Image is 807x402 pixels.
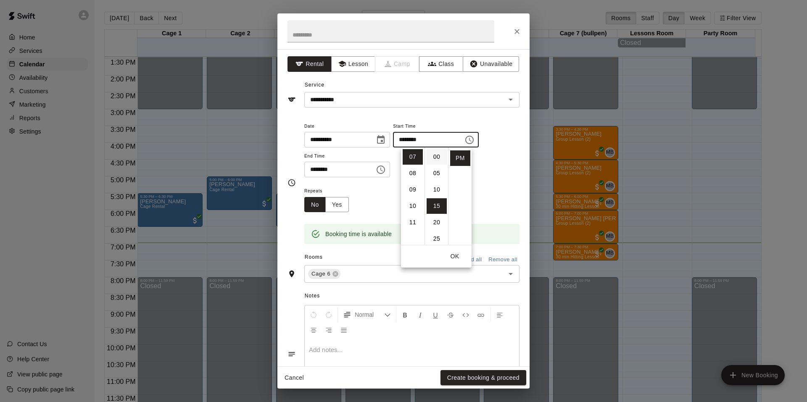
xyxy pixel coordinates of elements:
[304,197,349,213] div: outlined button group
[331,56,375,72] button: Lesson
[401,147,425,245] ul: Select hours
[306,322,321,337] button: Center Align
[304,197,326,213] button: No
[493,307,507,322] button: Left Align
[403,215,423,230] li: 11 hours
[372,161,389,178] button: Choose time, selected time is 7:45 PM
[448,147,472,245] ul: Select meridiem
[486,253,520,266] button: Remove all
[304,151,390,162] span: End Time
[375,56,419,72] span: Camps can only be created in the Services page
[459,253,486,266] button: Add all
[308,270,334,278] span: Cage 6
[304,186,356,197] span: Repeats
[440,370,526,386] button: Create booking & proceed
[505,94,517,105] button: Open
[427,182,447,197] li: 10 minutes
[287,95,296,104] svg: Service
[459,307,473,322] button: Insert Code
[428,307,443,322] button: Format Underline
[372,131,389,148] button: Choose date, selected date is Sep 17, 2025
[403,149,423,165] li: 7 hours
[325,197,349,213] button: Yes
[427,231,447,247] li: 25 minutes
[355,310,384,319] span: Normal
[463,56,519,72] button: Unavailable
[305,254,323,260] span: Rooms
[441,249,468,264] button: OK
[474,307,488,322] button: Insert Link
[322,307,336,322] button: Redo
[287,179,296,187] svg: Timing
[403,182,423,197] li: 9 hours
[304,121,390,132] span: Date
[337,322,351,337] button: Justify Align
[308,269,340,279] div: Cage 6
[443,307,458,322] button: Format Strikethrough
[450,150,470,166] li: PM
[281,370,308,386] button: Cancel
[425,147,448,245] ul: Select minutes
[287,56,332,72] button: Rental
[509,24,525,39] button: Close
[427,215,447,230] li: 20 minutes
[305,82,324,88] span: Service
[419,56,463,72] button: Class
[306,307,321,322] button: Undo
[461,131,478,148] button: Choose time, selected time is 7:15 PM
[322,322,336,337] button: Right Align
[427,149,447,165] li: 0 minutes
[427,166,447,181] li: 5 minutes
[505,268,517,280] button: Open
[287,350,296,358] svg: Notes
[325,226,392,242] div: Booking time is available
[287,270,296,278] svg: Rooms
[413,307,427,322] button: Format Italics
[398,307,412,322] button: Format Bold
[393,121,479,132] span: Start Time
[340,307,394,322] button: Formatting Options
[427,198,447,214] li: 15 minutes
[403,166,423,181] li: 8 hours
[403,198,423,214] li: 10 hours
[305,289,520,303] span: Notes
